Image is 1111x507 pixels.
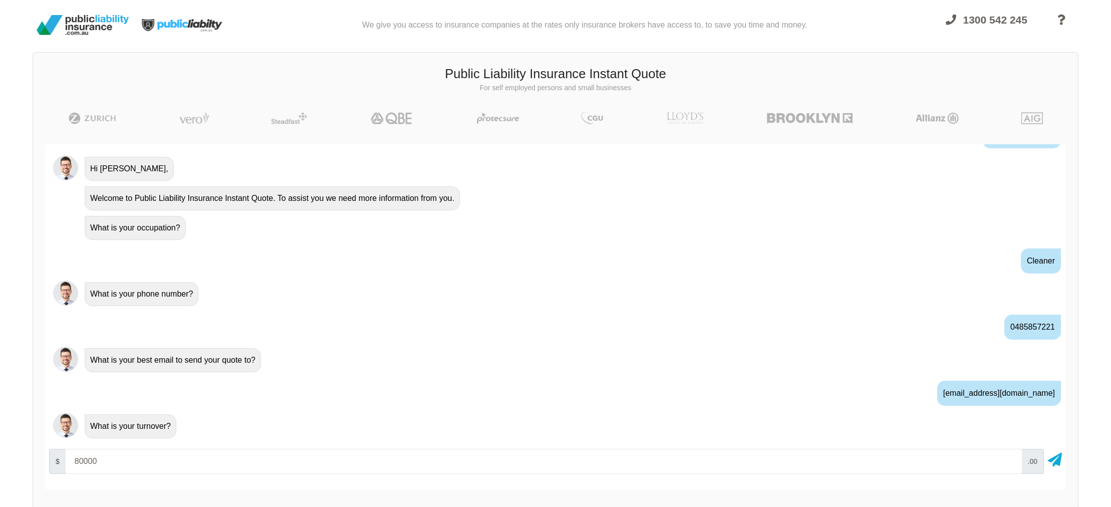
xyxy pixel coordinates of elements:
h3: Public Liability Insurance Instant Quote [41,65,1070,83]
input: Your turnover [66,449,1022,474]
div: [EMAIL_ADDRESS][DOMAIN_NAME] [937,381,1061,406]
div: Welcome to Public Liability Insurance Instant Quote. To assist you we need more information from ... [85,186,460,210]
img: Chatbot | PLI [53,413,78,438]
div: What is your phone number? [85,282,198,306]
img: Zurich | Public Liability Insurance [64,112,121,124]
div: What is your best email to send your quote to? [85,348,261,372]
span: 1300 542 245 [963,14,1027,26]
img: Public Liability Insurance [33,11,133,39]
img: Chatbot | PLI [53,281,78,306]
img: QBE | Public Liability Insurance [365,112,419,124]
div: Hi [PERSON_NAME], [85,157,174,181]
img: LLOYD's | Public Liability Insurance [661,112,709,124]
img: CGU | Public Liability Insurance [577,112,607,124]
img: Allianz | Public Liability Insurance [911,112,964,124]
span: $ [49,449,66,474]
img: Chatbot | PLI [53,347,78,372]
img: Brooklyn | Public Liability Insurance [763,112,857,124]
img: AIG | Public Liability Insurance [1017,112,1047,124]
img: Vero | Public Liability Insurance [175,112,213,124]
img: Steadfast | Public Liability Insurance [267,112,311,124]
img: Protecsure | Public Liability Insurance [473,112,523,124]
div: What is your turnover? [85,414,176,438]
div: Cleaner [1021,248,1061,274]
a: 1300 542 245 [937,8,1036,46]
div: We give you access to insurance companies at the rates only insurance brokers have access to, to ... [362,4,807,46]
div: What is your occupation? [85,216,186,240]
p: For self employed persons and small businesses [41,83,1070,93]
img: Public Liability Insurance Light [133,4,233,46]
img: Chatbot | PLI [53,155,78,180]
div: 0485857221 [1004,315,1061,340]
span: .00 [1021,449,1044,474]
